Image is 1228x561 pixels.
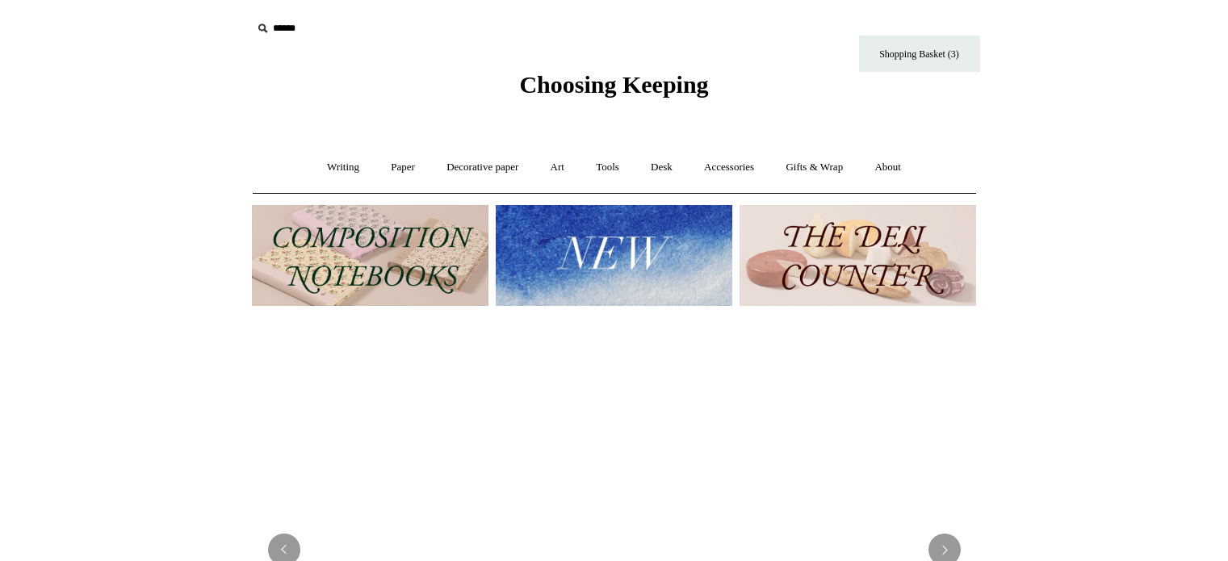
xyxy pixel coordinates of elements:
[252,205,488,306] img: 202302 Composition ledgers.jpg__PID:69722ee6-fa44-49dd-a067-31375e5d54ec
[432,146,533,189] a: Decorative paper
[771,146,857,189] a: Gifts & Wrap
[536,146,579,189] a: Art
[740,205,976,306] img: The Deli Counter
[519,84,708,95] a: Choosing Keeping
[519,71,708,98] span: Choosing Keeping
[860,146,916,189] a: About
[581,146,634,189] a: Tools
[636,146,687,189] a: Desk
[689,146,769,189] a: Accessories
[859,36,980,72] a: Shopping Basket (3)
[376,146,430,189] a: Paper
[496,205,732,306] img: New.jpg__PID:f73bdf93-380a-4a35-bcfe-7823039498e1
[312,146,374,189] a: Writing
